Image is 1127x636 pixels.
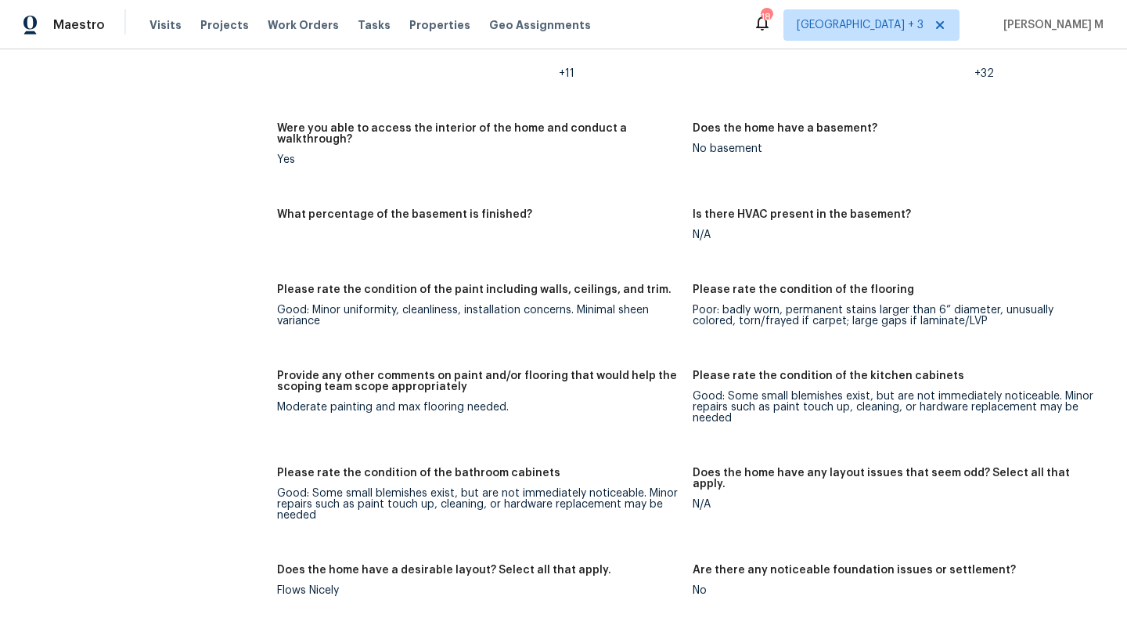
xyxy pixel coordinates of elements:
[693,305,1096,327] div: Poor: badly worn, permanent stains larger than 6” diameter, unusually colored, torn/frayed if car...
[277,402,680,413] div: Moderate painting and max flooring needed.
[277,370,680,392] h5: Provide any other comments on paint and/or flooring that would help the scoping team scope approp...
[53,17,105,33] span: Maestro
[693,229,1096,240] div: N/A
[277,305,680,327] div: Good: Minor uniformity, cleanliness, installation concerns. Minimal sheen variance
[693,565,1016,576] h5: Are there any noticeable foundation issues or settlement?
[277,154,680,165] div: Yes
[693,585,1096,596] div: No
[797,17,924,33] span: [GEOGRAPHIC_DATA] + 3
[409,17,470,33] span: Properties
[559,68,574,79] span: +11
[277,468,560,479] h5: Please rate the condition of the bathroom cabinets
[277,284,672,295] h5: Please rate the condition of the paint including walls, ceilings, and trim.
[693,468,1096,490] h5: Does the home have any layout issues that seem odd? Select all that apply.
[277,585,680,596] div: Flows Nicely
[693,499,1096,510] div: N/A
[268,17,339,33] span: Work Orders
[761,9,772,25] div: 184
[693,143,1096,154] div: No basement
[693,370,964,381] h5: Please rate the condition of the kitchen cabinets
[997,17,1104,33] span: [PERSON_NAME] M
[200,17,249,33] span: Projects
[149,17,182,33] span: Visits
[693,209,911,220] h5: Is there HVAC present in the basement?
[358,20,391,31] span: Tasks
[974,68,994,79] span: +32
[277,123,680,145] h5: Were you able to access the interior of the home and conduct a walkthrough?
[489,17,591,33] span: Geo Assignments
[277,488,680,521] div: Good: Some small blemishes exist, but are not immediately noticeable. Minor repairs such as paint...
[277,209,532,220] h5: What percentage of the basement is finished?
[693,123,877,134] h5: Does the home have a basement?
[277,565,611,576] h5: Does the home have a desirable layout? Select all that apply.
[693,284,914,295] h5: Please rate the condition of the flooring
[693,391,1096,424] div: Good: Some small blemishes exist, but are not immediately noticeable. Minor repairs such as paint...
